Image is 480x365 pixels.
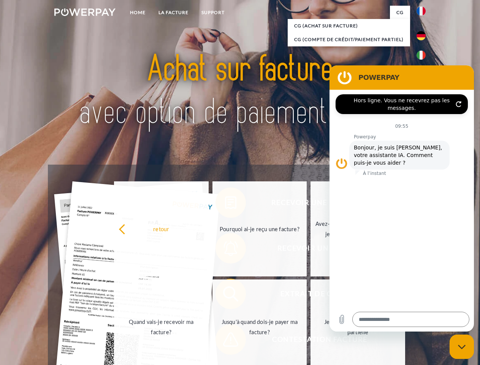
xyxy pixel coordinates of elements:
div: Pourquoi ai-je reçu une facture? [217,224,303,234]
iframe: Fenêtre de messagerie [330,65,474,332]
a: CG (achat sur facture) [288,19,410,33]
a: CG (Compte de crédit/paiement partiel) [288,33,410,46]
iframe: Bouton de lancement de la fenêtre de messagerie, conversation en cours [450,335,474,359]
a: Home [124,6,152,19]
img: it [417,51,426,60]
a: Support [195,6,231,19]
img: logo-powerpay-white.svg [54,8,116,16]
a: CG [390,6,410,19]
div: Avez-vous reçu mes paiements, ai-je encore un solde ouvert? [315,219,401,239]
img: title-powerpay_fr.svg [73,36,407,146]
div: Je n'ai reçu qu'une livraison partielle [315,317,401,337]
div: Jusqu'à quand dois-je payer ma facture? [217,317,303,337]
img: fr [417,6,426,16]
a: LA FACTURE [152,6,195,19]
img: de [417,31,426,40]
a: Avez-vous reçu mes paiements, ai-je encore un solde ouvert? [310,181,405,276]
div: retour [119,224,204,234]
div: Quand vais-je recevoir ma facture? [119,317,204,337]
